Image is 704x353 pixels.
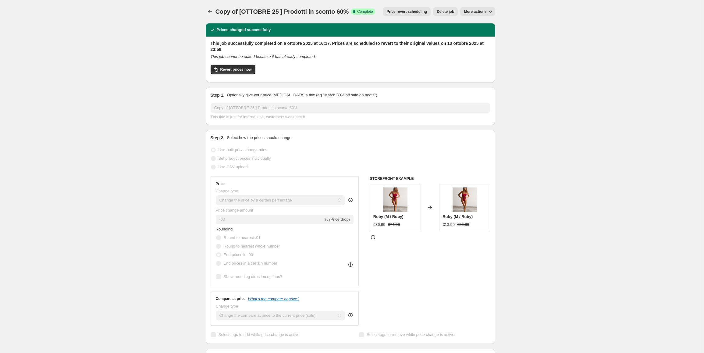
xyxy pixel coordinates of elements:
div: help [347,312,354,318]
button: Price change jobs [206,7,214,16]
span: Use CSV upload [219,165,248,169]
span: Price revert scheduling [386,9,427,14]
button: Price revert scheduling [383,7,431,16]
span: Round to nearest whole number [224,244,280,248]
span: Round to nearest .01 [224,235,261,240]
span: Price change amount [216,208,253,212]
span: Ruby (M / Ruby) [373,214,404,219]
span: % (Price drop) [325,217,350,222]
div: help [347,197,354,203]
span: Copy of [OTTOBRE 25 ] Prodotti in sconto 60% [215,8,349,15]
span: Revert prices now [220,67,252,72]
img: WDAL8203_80x.png [453,187,477,212]
span: End prices in .99 [224,252,253,257]
button: More actions [460,7,495,16]
span: Change type [216,304,238,308]
span: Change type [216,189,238,193]
input: 30% off holiday sale [211,103,490,113]
h2: Step 2. [211,135,225,141]
h2: Prices changed successfully [217,27,271,33]
span: Use bulk price change rules [219,148,267,152]
span: More actions [464,9,486,14]
span: Select tags to remove while price change is active [367,332,454,337]
button: Delete job [433,7,458,16]
span: Ruby (M / Ruby) [443,214,473,219]
input: -15 [216,215,323,224]
h3: Price [216,181,225,186]
h6: STOREFRONT EXAMPLE [370,176,490,181]
p: Select how the prices should change [227,135,291,141]
span: €36.99 [457,222,469,227]
button: What's the compare at price? [248,297,300,301]
p: Optionally give your price [MEDICAL_DATA] a title (eg "March 30% off sale on boots") [227,92,377,98]
span: This title is just for internal use, customers won't see it [211,115,305,119]
span: End prices in a certain number [224,261,277,266]
i: This job cannot be edited because it has already completed. [211,54,316,59]
span: Set product prices individually [219,156,271,161]
span: Show rounding direction options? [224,274,282,279]
h2: This job successfully completed on 6 ottobre 2025 at 16:17. Prices are scheduled to revert to the... [211,40,490,52]
span: Complete [357,9,373,14]
span: Rounding [216,227,233,231]
span: €13.99 [443,222,455,227]
h3: Compare at price [216,296,246,301]
button: Revert prices now [211,65,255,74]
h2: Step 1. [211,92,225,98]
span: Select tags to add while price change is active [219,332,300,337]
span: Delete job [437,9,454,14]
img: WDAL8203_80x.png [383,187,407,212]
span: €36.99 [373,222,386,227]
span: €74.00 [388,222,400,227]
